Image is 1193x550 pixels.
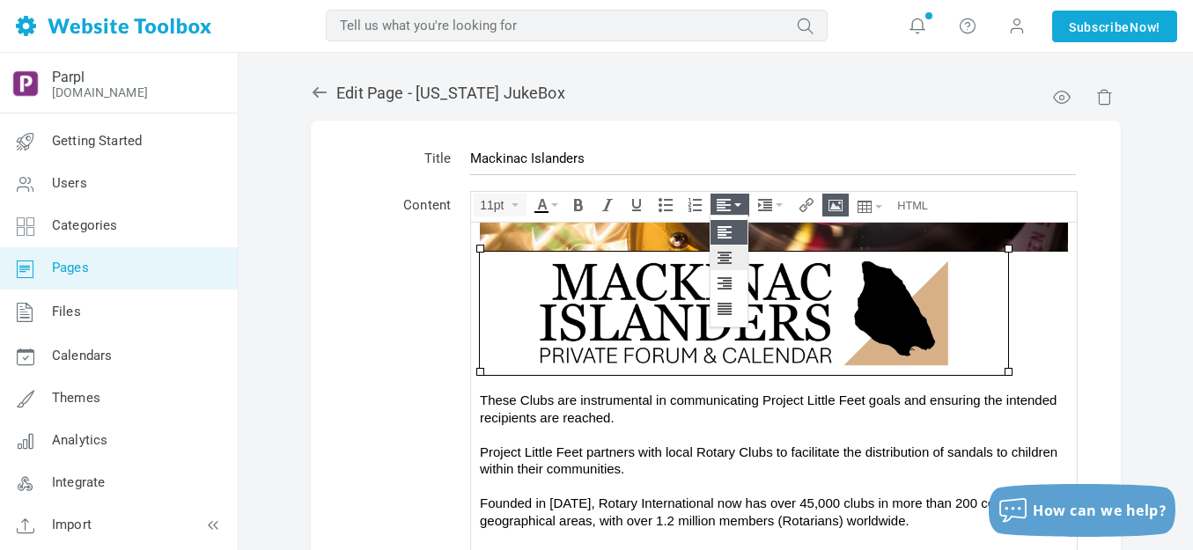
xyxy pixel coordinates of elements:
[52,217,118,233] span: Categories
[989,484,1175,537] button: How can we help?
[474,194,527,216] div: Font Sizes
[711,194,749,216] div: Align
[594,194,621,216] div: Italic
[52,474,105,490] span: Integrate
[52,175,87,191] span: Users
[1033,501,1167,520] span: How can we help?
[52,304,81,319] span: Files
[565,194,592,216] div: Bold
[851,194,888,220] div: Table
[52,260,89,275] span: Pages
[52,85,148,99] a: [DOMAIN_NAME]
[52,133,142,149] span: Getting Started
[793,194,820,216] div: Insert/edit link
[822,194,849,216] div: Insert/edit image
[480,198,508,212] span: 11pt
[1130,18,1160,37] span: Now!
[11,70,40,98] img: output-onlinepngtools%20-%202025-05-26T183955.010.png
[529,194,563,216] div: Text color
[752,194,791,216] div: Indent
[52,517,92,532] span: Import
[346,138,460,185] td: Title
[891,194,934,216] div: Source code
[52,432,107,448] span: Analytics
[311,84,1121,103] h2: Edit Page - [US_STATE] JukeBox
[1052,11,1177,42] a: SubscribeNow!
[326,10,828,41] input: Tell us what you're looking for
[52,348,112,363] span: Calendars
[681,194,708,216] div: Numbered list
[652,194,679,216] div: Bullet list
[52,390,100,406] span: Themes
[52,69,85,85] a: Parpl
[623,194,650,216] div: Underline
